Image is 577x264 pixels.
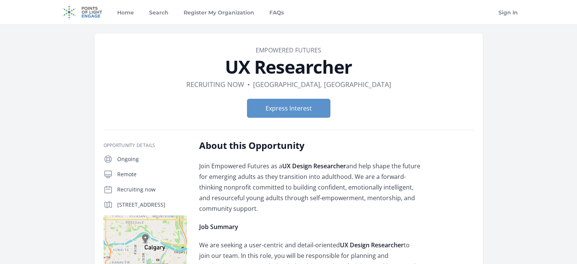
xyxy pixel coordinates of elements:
h3: Opportunity Details [104,142,187,149]
h1: UX Researcher [104,58,474,76]
strong: Job Summary [199,223,238,231]
div: • [247,79,250,90]
p: [STREET_ADDRESS] [117,201,187,209]
strong: UX Design Researcher [282,162,346,170]
dd: Recruiting now [186,79,244,90]
dd: [GEOGRAPHIC_DATA], [GEOGRAPHIC_DATA] [253,79,391,90]
a: Empowered Futures [256,46,321,54]
p: Recruiting now [117,186,187,193]
button: Express Interest [247,99,330,118]
p: Join Empowered Futures as a and help shape the future for emerging adults as they transition into... [199,161,421,214]
strong: UX Design Researcher [340,241,404,249]
p: Ongoing [117,155,187,163]
h2: About this Opportunity [199,139,421,152]
p: Remote [117,171,187,178]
